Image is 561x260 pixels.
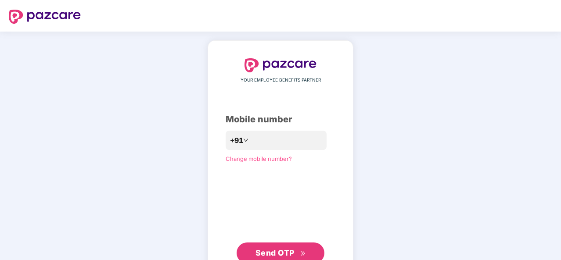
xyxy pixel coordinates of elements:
span: Send OTP [255,248,295,257]
div: Mobile number [226,113,335,126]
span: double-right [300,251,306,256]
span: YOUR EMPLOYEE BENEFITS PARTNER [241,77,321,84]
span: down [243,138,248,143]
a: Change mobile number? [226,155,292,162]
span: +91 [230,135,243,146]
img: logo [245,58,316,72]
img: logo [9,10,81,24]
